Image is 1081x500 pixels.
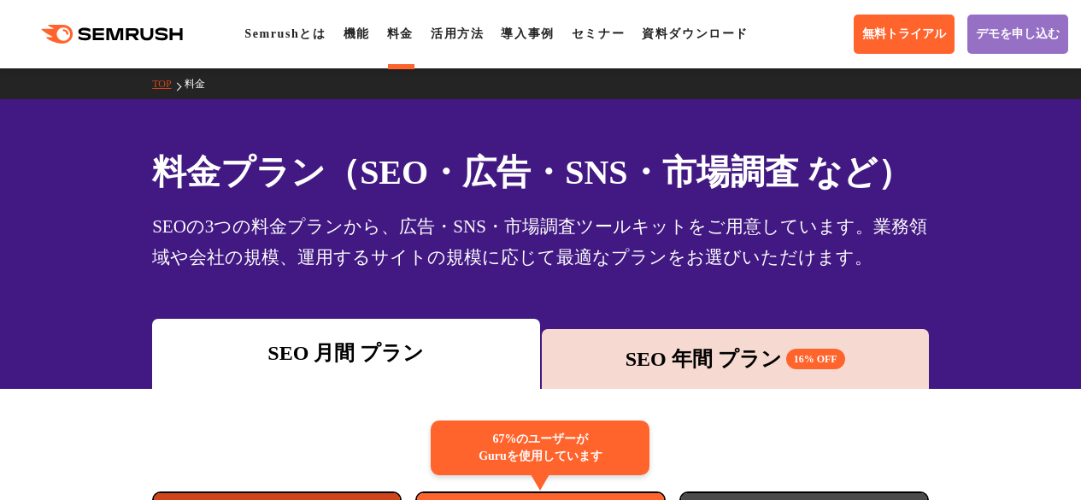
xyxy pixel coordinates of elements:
[967,15,1068,54] a: デモを申し込む
[501,27,554,40] a: 導入事例
[431,27,484,40] a: 活用方法
[572,27,625,40] a: セミナー
[854,15,955,54] a: 無料トライアル
[152,147,929,197] h1: 料金プラン（SEO・広告・SNS・市場調査 など）
[642,27,749,40] a: 資料ダウンロード
[786,349,845,369] span: 16% OFF
[976,26,1060,42] span: デモを申し込む
[161,338,531,368] div: SEO 月間 プラン
[152,78,184,90] a: TOP
[862,26,946,42] span: 無料トライアル
[185,78,218,90] a: 料金
[152,211,929,273] div: SEOの3つの料金プランから、広告・SNS・市場調査ツールキットをご用意しています。業務領域や会社の規模、運用するサイトの規模に応じて最適なプランをお選びいただけます。
[244,27,326,40] a: Semrushとは
[550,344,920,374] div: SEO 年間 プラン
[431,421,649,475] div: 67%のユーザーが Guruを使用しています
[344,27,370,40] a: 機能
[387,27,414,40] a: 料金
